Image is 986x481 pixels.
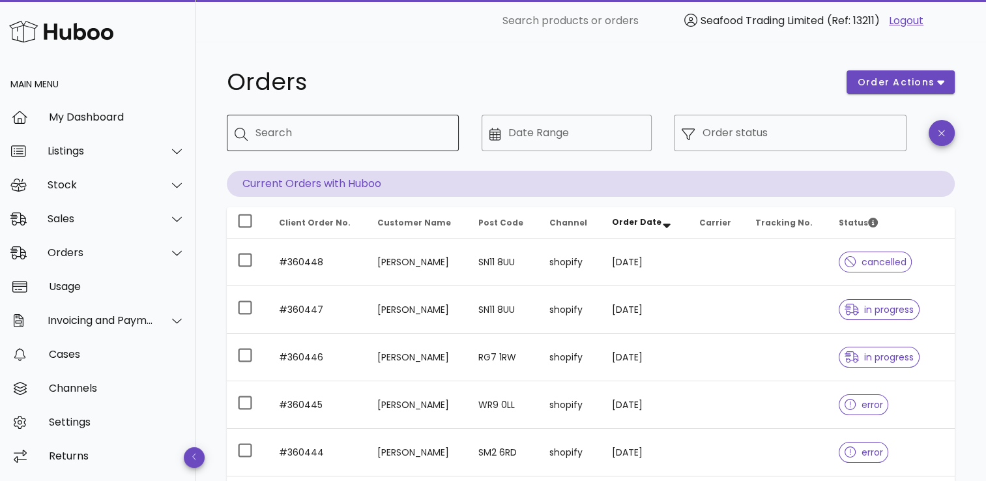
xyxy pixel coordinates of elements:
h1: Orders [227,70,831,94]
td: [PERSON_NAME] [367,239,468,286]
span: Status [839,217,878,228]
span: Post Code [478,217,523,228]
div: Sales [48,212,154,225]
span: Channel [549,217,587,228]
div: Listings [48,145,154,157]
span: in progress [845,305,914,314]
td: #360448 [268,239,367,286]
div: Usage [49,280,185,293]
td: SM2 6RD [468,429,539,476]
td: [DATE] [601,239,688,286]
th: Post Code [468,207,539,239]
td: shopify [539,334,602,381]
td: [PERSON_NAME] [367,286,468,334]
span: Client Order No. [279,217,351,228]
td: SN11 8UU [468,286,539,334]
div: My Dashboard [49,111,185,123]
span: (Ref: 13211) [827,13,880,28]
span: error [845,400,883,409]
span: order actions [857,76,935,89]
td: shopify [539,286,602,334]
td: #360447 [268,286,367,334]
div: Orders [48,246,154,259]
td: RG7 1RW [468,334,539,381]
th: Carrier [689,207,745,239]
span: Tracking No. [755,217,813,228]
button: order actions [847,70,955,94]
td: [DATE] [601,429,688,476]
td: #360446 [268,334,367,381]
th: Order Date: Sorted descending. Activate to remove sorting. [601,207,688,239]
span: error [845,448,883,457]
a: Logout [889,13,923,29]
div: Channels [49,382,185,394]
td: SN11 8UU [468,239,539,286]
td: [DATE] [601,286,688,334]
td: [DATE] [601,334,688,381]
th: Tracking No. [745,207,828,239]
td: [PERSON_NAME] [367,381,468,429]
span: cancelled [845,257,906,267]
span: Carrier [699,217,731,228]
td: shopify [539,429,602,476]
td: #360444 [268,429,367,476]
td: shopify [539,239,602,286]
th: Customer Name [367,207,468,239]
div: Stock [48,179,154,191]
td: [PERSON_NAME] [367,334,468,381]
th: Status [828,207,955,239]
td: shopify [539,381,602,429]
td: [DATE] [601,381,688,429]
div: Invoicing and Payments [48,314,154,327]
div: Returns [49,450,185,462]
p: Current Orders with Huboo [227,171,955,197]
div: Settings [49,416,185,428]
th: Channel [539,207,602,239]
div: Cases [49,348,185,360]
span: in progress [845,353,914,362]
td: [PERSON_NAME] [367,429,468,476]
span: Seafood Trading Limited [701,13,824,28]
td: WR9 0LL [468,381,539,429]
th: Client Order No. [268,207,367,239]
span: Order Date [611,216,661,227]
td: #360445 [268,381,367,429]
img: Huboo Logo [9,18,113,46]
span: Customer Name [377,217,451,228]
